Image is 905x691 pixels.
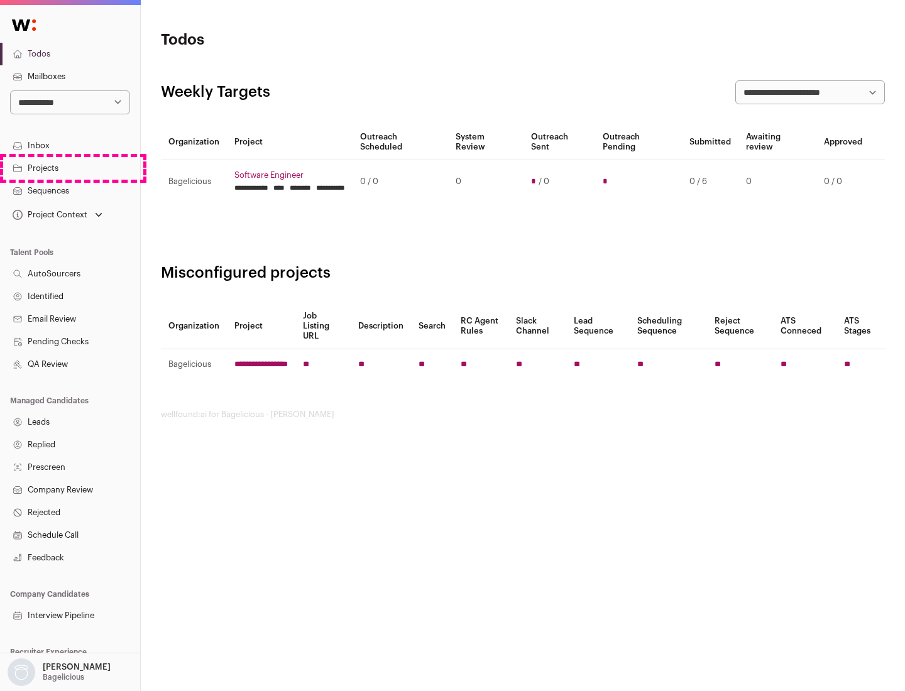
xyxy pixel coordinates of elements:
[630,303,707,349] th: Scheduling Sequence
[595,124,681,160] th: Outreach Pending
[682,124,738,160] th: Submitted
[539,177,549,187] span: / 0
[773,303,836,349] th: ATS Conneced
[161,303,227,349] th: Organization
[353,160,448,204] td: 0 / 0
[43,662,111,672] p: [PERSON_NAME]
[161,124,227,160] th: Organization
[295,303,351,349] th: Job Listing URL
[836,303,885,349] th: ATS Stages
[227,303,295,349] th: Project
[453,303,508,349] th: RC Agent Rules
[161,82,270,102] h2: Weekly Targets
[816,160,870,204] td: 0 / 0
[10,210,87,220] div: Project Context
[43,672,84,682] p: Bagelicious
[161,349,227,380] td: Bagelicious
[161,410,885,420] footer: wellfound:ai for Bagelicious - [PERSON_NAME]
[707,303,774,349] th: Reject Sequence
[738,160,816,204] td: 0
[448,124,523,160] th: System Review
[227,124,353,160] th: Project
[5,658,113,686] button: Open dropdown
[161,263,885,283] h2: Misconfigured projects
[161,30,402,50] h1: Todos
[524,124,596,160] th: Outreach Sent
[411,303,453,349] th: Search
[682,160,738,204] td: 0 / 6
[10,206,105,224] button: Open dropdown
[234,170,345,180] a: Software Engineer
[816,124,870,160] th: Approved
[566,303,630,349] th: Lead Sequence
[508,303,566,349] th: Slack Channel
[738,124,816,160] th: Awaiting review
[353,124,448,160] th: Outreach Scheduled
[351,303,411,349] th: Description
[5,13,43,38] img: Wellfound
[8,658,35,686] img: nopic.png
[161,160,227,204] td: Bagelicious
[448,160,523,204] td: 0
